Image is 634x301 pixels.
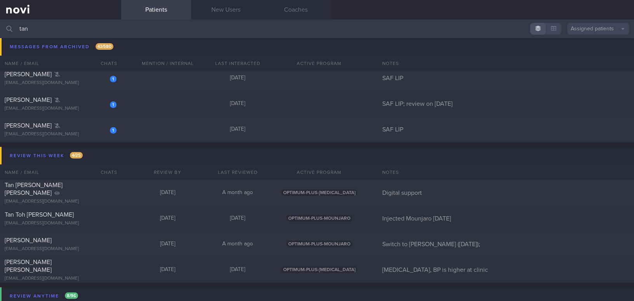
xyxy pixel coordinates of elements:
div: Active Program [273,164,366,180]
div: Notes [378,164,634,180]
span: Tan Toh [PERSON_NAME] [5,212,74,218]
span: [PERSON_NAME] [5,122,52,129]
div: [DATE] [133,215,203,222]
div: [EMAIL_ADDRESS][DOMAIN_NAME] [5,106,117,112]
div: Injected Mounjaro [DATE] [378,215,634,222]
span: OPTIMUM-PLUS-MOUNJARO [286,215,352,222]
div: [DATE] [133,189,203,196]
div: SAF LIP [378,74,634,82]
div: SAF LIP [378,126,634,133]
div: [EMAIL_ADDRESS][DOMAIN_NAME] [5,131,117,137]
div: [DATE] [203,75,273,82]
div: [DATE] [203,266,273,273]
div: Review this week [8,150,85,161]
div: SAF LIP; review on [DATE] [378,100,634,108]
div: [EMAIL_ADDRESS][DOMAIN_NAME] [5,54,117,60]
div: SAF LIP; review: reschedule [378,49,634,56]
div: [DATE] [133,241,203,248]
div: 1 [110,50,117,57]
div: Chats [90,164,121,180]
span: [PERSON_NAME] [5,45,52,52]
button: Assigned patients [567,23,629,35]
span: [PERSON_NAME] [5,97,52,103]
div: [EMAIL_ADDRESS][DOMAIN_NAME] [5,220,117,226]
div: [EMAIL_ADDRESS][DOMAIN_NAME] [5,246,117,252]
div: [MEDICAL_DATA], BP is higher at clinic [378,266,634,274]
div: A month ago [203,189,273,196]
div: Review By [133,164,203,180]
span: [PERSON_NAME] [5,237,52,243]
div: [DATE] [203,100,273,107]
div: [EMAIL_ADDRESS][DOMAIN_NAME] [5,199,117,205]
span: Tan [PERSON_NAME] [PERSON_NAME] [5,182,63,196]
div: [DATE] [203,126,273,133]
div: [DATE] [133,266,203,273]
span: 4 / 25 [70,152,83,159]
div: [EMAIL_ADDRESS][DOMAIN_NAME] [5,80,117,86]
div: 1 [110,76,117,82]
div: A month ago [203,241,273,248]
div: 1 [110,127,117,134]
div: 1 [110,101,117,108]
div: [DATE] [203,49,273,56]
div: Last Reviewed [203,164,273,180]
div: Digital support [378,189,634,197]
span: 8 / 96 [65,292,78,299]
span: [PERSON_NAME] [PERSON_NAME] [5,259,52,273]
span: OPTIMUM-PLUS-[MEDICAL_DATA] [281,189,357,196]
span: OPTIMUM-PLUS-MOUNJARO [286,241,352,247]
div: [EMAIL_ADDRESS][DOMAIN_NAME] [5,276,117,282]
span: [PERSON_NAME] [5,71,52,77]
div: Switch to [PERSON_NAME] ([DATE]); [378,240,634,248]
span: OPTIMUM-PLUS-[MEDICAL_DATA] [281,266,357,273]
div: [DATE] [203,215,273,222]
